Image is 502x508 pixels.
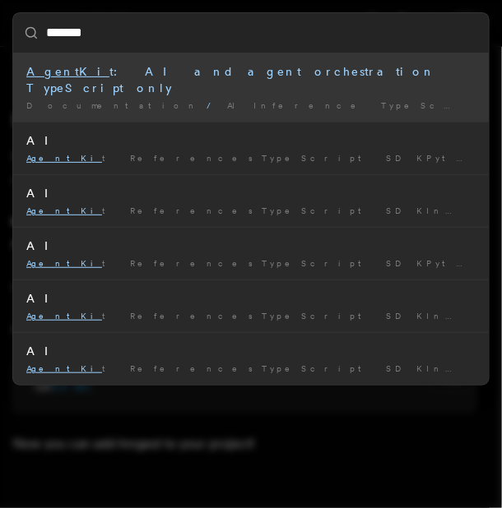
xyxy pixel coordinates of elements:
mark: AgentKi [26,258,102,268]
mark: AgentKi [26,206,102,215]
div: AI [26,290,476,307]
div: t ReferencesTypeScript SDKIntroductionCreate the client … [26,205,476,217]
mark: AgentKi [26,363,102,373]
div: t ReferencesTypeScript SDKIntroductionCreate the client … [26,310,476,322]
div: AI [26,343,476,359]
div: t ReferencesTypeScript SDKPython SDKGo SDKREST … [26,257,476,270]
span: / [207,100,221,110]
mark: AgentKi [26,311,102,321]
span: Documentation [26,100,200,110]
div: AI [26,132,476,149]
div: t ReferencesTypeScript SDKPython SDKGo SDKREST … [26,152,476,164]
div: AI [26,238,476,254]
mark: AgentKi [26,153,102,163]
div: AI [26,185,476,201]
div: t: AI and agent orchestration TypeScript only [26,63,476,96]
div: t ReferencesTypeScript SDKIntroductionCreate the client … [26,363,476,375]
mark: AgentKi [26,65,109,78]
